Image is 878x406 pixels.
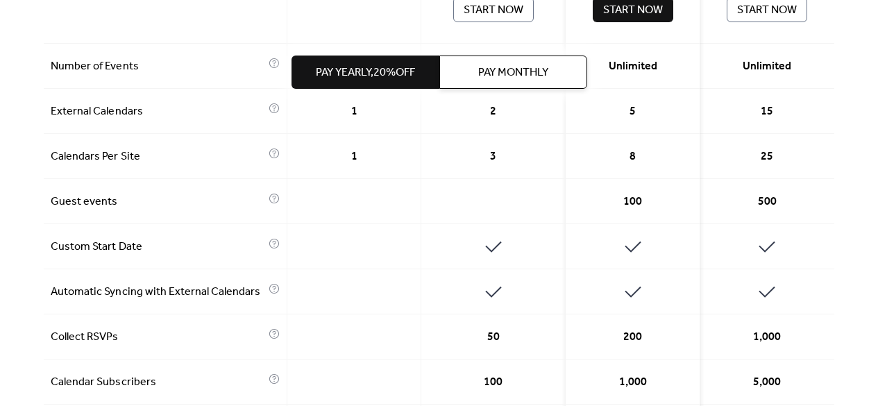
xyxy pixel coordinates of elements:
[761,103,773,120] span: 15
[619,374,647,391] span: 1,000
[758,194,777,210] span: 500
[753,329,781,346] span: 1,000
[630,149,636,165] span: 8
[478,65,548,81] span: Pay Monthly
[753,374,781,391] span: 5,000
[623,194,642,210] span: 100
[51,239,265,255] span: Custom Start Date
[51,58,265,75] span: Number of Events
[51,149,265,165] span: Calendars Per Site
[484,374,503,391] span: 100
[439,56,587,89] button: Pay Monthly
[51,194,265,210] span: Guest events
[51,284,265,301] span: Automatic Syncing with External Calendars
[603,2,663,19] span: Start Now
[609,58,657,75] span: Unlimited
[51,103,265,120] span: External Calendars
[737,2,797,19] span: Start Now
[51,329,265,346] span: Collect RSVPs
[761,149,773,165] span: 25
[743,58,791,75] span: Unlimited
[292,56,439,89] button: Pay Yearly,20%off
[316,65,415,81] span: Pay Yearly, 20% off
[51,374,265,391] span: Calendar Subscribers
[623,329,642,346] span: 200
[490,149,496,165] span: 3
[630,103,636,120] span: 5
[487,329,500,346] span: 50
[351,149,357,165] span: 1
